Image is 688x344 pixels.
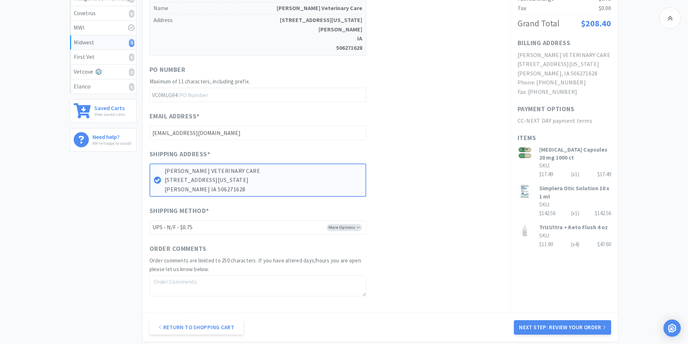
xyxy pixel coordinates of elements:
[92,140,131,147] p: We're happy to assist!
[70,50,136,65] a: First Vet0
[92,132,131,140] h6: Need help?
[518,4,526,13] div: Tax
[153,14,362,53] h5: Address
[150,257,361,273] span: Order comments are limited to 250 characters. If you have altered days/hours you are open please ...
[518,223,532,238] img: 807b265af4af4102bab82f4fea5e9311_112760.jpeg
[277,4,362,13] strong: [PERSON_NAME] Veterinary Care
[74,23,133,32] div: MWI
[150,206,209,216] span: Shipping Method *
[129,10,134,18] i: 0
[70,35,136,50] a: Midwest3
[129,68,134,76] i: 0
[94,103,125,111] h6: Saved Carts
[518,78,611,87] h2: Phone: [PHONE_NUMBER]
[539,162,550,169] span: SKU:
[539,209,611,218] div: $142.56
[518,60,611,69] h2: [STREET_ADDRESS][US_STATE]
[165,185,362,194] p: [PERSON_NAME] IA 506271628
[581,18,611,29] span: $208.40
[518,38,571,48] h1: Billing Address
[539,170,611,179] div: $17.49
[150,78,250,85] span: Maximum of 11 characters, including prefix.
[70,21,136,35] a: MWI
[94,111,125,118] p: View saved carts
[518,133,611,143] h1: Items
[150,320,243,335] a: Return to Shopping Cart
[518,184,532,199] img: a707793131cb4489a4c00a04187ce019_522872.jpeg
[165,166,362,176] p: [PERSON_NAME] VETERINARY CARE
[571,209,579,218] div: (x 1 )
[70,99,137,123] a: Saved CartsView saved carts
[129,39,134,47] i: 3
[74,82,133,91] div: Elanco
[150,88,366,102] input: PO Number
[70,79,136,94] a: Elanco0
[150,111,200,122] span: Email Address *
[74,38,133,47] div: Midwest
[129,53,134,61] i: 0
[150,65,186,75] span: PO Number
[518,116,611,126] h2: CC-NEXT DAY payment terms
[539,184,611,200] h3: Simplera Otic Solution 10 x 1 ml
[514,320,611,335] button: Next Step: Review Your Order
[663,319,681,337] div: Open Intercom Messenger
[539,201,550,208] span: SKU:
[150,244,207,254] span: Order Comments
[518,145,532,160] img: 409f75748dca41319523943f48eb4ff1_120697.jpeg
[518,51,611,60] h2: [PERSON_NAME] VETERINARY CARE
[539,240,611,249] div: $11.90
[280,16,362,52] strong: [STREET_ADDRESS][US_STATE] [PERSON_NAME] IA 506271628
[571,170,579,179] div: (x 1 )
[518,17,559,30] div: Grand Total
[129,83,134,91] i: 0
[597,240,611,249] div: $47.60
[150,88,179,102] span: VC0MLG94
[518,87,611,97] h2: Fax: [PHONE_NUMBER]
[70,6,136,21] a: Covetrus0
[539,145,611,162] h3: [MEDICAL_DATA] Capsules 20 mg 1000 ct
[518,69,611,78] h2: [PERSON_NAME], IA 506271628
[74,52,133,62] div: First Vet
[153,3,362,14] h5: Name
[150,149,211,160] span: Shipping Address *
[70,65,136,79] a: Vetcove0
[539,232,550,239] span: SKU:
[571,240,579,249] div: (x 4 )
[599,4,611,12] span: $0.00
[150,126,366,140] input: Email Address
[597,170,611,179] div: $17.49
[539,223,611,231] h3: TrizUltra + Keto Flush 4 oz
[518,104,575,114] h1: Payment Options
[165,175,362,185] p: [STREET_ADDRESS][US_STATE]
[74,9,133,18] div: Covetrus
[74,67,133,77] div: Vetcove
[595,209,611,218] div: $142.56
